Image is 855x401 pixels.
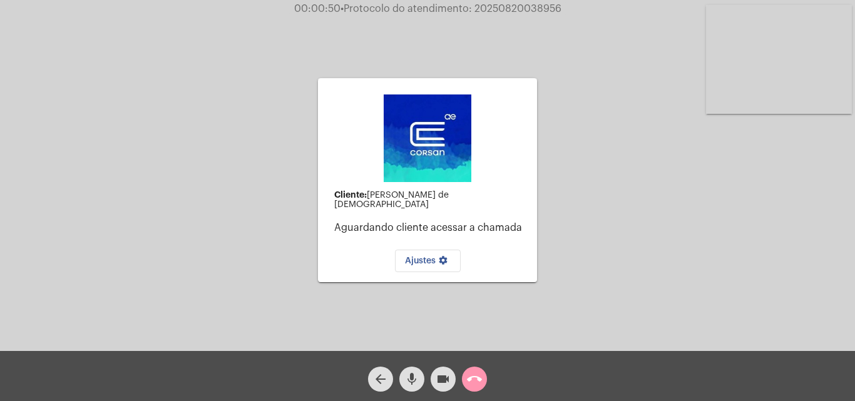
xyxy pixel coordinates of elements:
p: Aguardando cliente acessar a chamada [334,222,527,233]
span: Ajustes [405,256,451,265]
span: Protocolo do atendimento: 20250820038956 [340,4,561,14]
mat-icon: arrow_back [373,372,388,387]
mat-icon: mic [404,372,419,387]
span: 00:00:50 [294,4,340,14]
mat-icon: settings [436,255,451,270]
button: Ajustes [395,250,461,272]
div: [PERSON_NAME] de [DEMOGRAPHIC_DATA] [334,190,527,210]
mat-icon: videocam [436,372,451,387]
strong: Cliente: [334,190,367,199]
mat-icon: call_end [467,372,482,387]
span: • [340,4,344,14]
img: d4669ae0-8c07-2337-4f67-34b0df7f5ae4.jpeg [384,94,471,182]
